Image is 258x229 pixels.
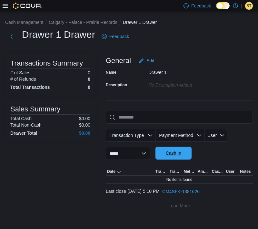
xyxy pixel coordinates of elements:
h4: $0.00 [79,130,90,136]
span: Transaction # [170,169,181,174]
button: Load More [106,199,253,212]
p: 0 [88,70,90,75]
input: This is a search bar. As you type, the results lower in the page will automatically filter. [106,111,253,124]
h6: Total Non-Cash [10,122,42,128]
h3: General [106,57,131,65]
div: Drawer 1 [148,67,235,75]
p: | [241,2,243,10]
span: Cash Back [212,169,223,174]
div: Steven Thompson [245,2,253,10]
span: Edit [146,57,154,64]
span: ST [246,2,251,10]
button: Cash Management [5,20,43,25]
button: Transaction # [168,168,183,175]
h1: Drawer 1 Drawer [22,28,95,41]
button: Cash In [155,147,192,160]
button: User [204,129,227,142]
button: Edit [136,54,157,67]
span: User [207,133,217,138]
span: Amount [198,169,209,174]
button: CM4SFK-1381626 [160,185,202,198]
span: User [226,169,235,174]
div: Last close [DATE] 5:10 PM [106,185,253,198]
label: Description [106,82,127,88]
div: No Description added [148,80,235,88]
p: $0.00 [79,122,90,128]
span: Method [184,169,195,174]
span: Payment Method [159,133,193,138]
h4: Drawer Total [10,130,37,136]
h3: Sales Summary [10,105,60,113]
button: Method [182,168,196,175]
h6: # of Refunds [10,77,36,82]
span: Feedback [191,3,211,9]
button: Notes [239,168,253,175]
button: Drawer 1 Drawer [123,20,157,25]
h6: # of Sales [10,70,30,75]
button: Cash Back [211,168,225,175]
span: Feedback [109,33,129,40]
button: Date [106,168,154,175]
img: Cova [13,3,42,9]
h6: Total Cash [10,116,32,121]
input: Dark Mode [216,2,230,9]
span: Transaction Type [155,169,167,174]
button: Calgary - Palace - Prairie Records [49,20,117,25]
span: Load More [169,203,190,209]
span: Cash In [166,150,181,156]
p: $0.00 [79,116,90,121]
h4: Total Transactions [10,85,50,90]
button: Transaction Type [154,168,168,175]
nav: An example of EuiBreadcrumbs [5,19,253,27]
span: Transaction Type [110,133,144,138]
span: Notes [240,169,251,174]
span: Date [107,169,115,174]
button: Transaction Type [106,129,155,142]
label: Name [106,70,116,75]
button: User [225,168,239,175]
button: Payment Method [155,129,204,142]
a: Feedback [99,30,132,43]
span: No items found [166,177,193,182]
button: Next [5,30,18,43]
button: Amount [196,168,211,175]
span: CM4SFK-1381626 [162,188,200,195]
h3: Transactions Summary [10,59,83,67]
p: 0 [88,77,90,82]
h4: 0 [88,85,90,90]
